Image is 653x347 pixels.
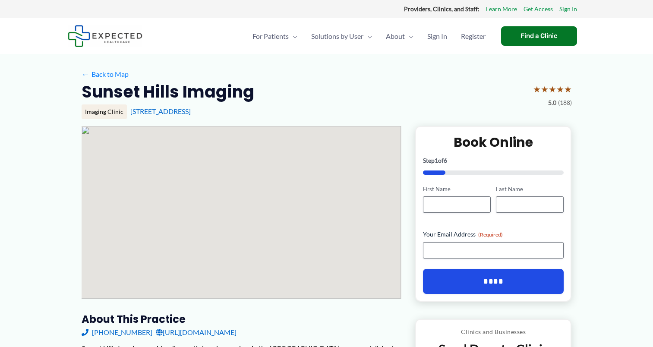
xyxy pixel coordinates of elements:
a: AboutMenu Toggle [379,21,420,51]
span: ★ [541,81,549,97]
a: Find a Clinic [501,26,577,46]
a: [URL][DOMAIN_NAME] [156,326,237,339]
span: Menu Toggle [289,21,297,51]
nav: Primary Site Navigation [246,21,492,51]
a: Register [454,21,492,51]
label: Last Name [496,185,564,193]
span: ← [82,70,90,78]
span: (188) [558,97,572,108]
span: Menu Toggle [363,21,372,51]
span: (Required) [478,231,503,238]
span: ★ [564,81,572,97]
a: Sign In [559,3,577,15]
p: Step of [423,158,564,164]
span: Register [461,21,486,51]
strong: Providers, Clinics, and Staff: [404,5,479,13]
span: Menu Toggle [405,21,413,51]
h3: About this practice [82,312,401,326]
h2: Book Online [423,134,564,151]
span: ★ [556,81,564,97]
span: ★ [549,81,556,97]
a: Get Access [524,3,553,15]
div: Imaging Clinic [82,104,127,119]
a: Solutions by UserMenu Toggle [304,21,379,51]
label: First Name [423,185,491,193]
a: For PatientsMenu Toggle [246,21,304,51]
a: ←Back to Map [82,68,129,81]
span: 1 [435,157,438,164]
label: Your Email Address [423,230,564,239]
a: Learn More [486,3,517,15]
p: Clinics and Businesses [423,326,565,338]
span: Sign In [427,21,447,51]
a: Sign In [420,21,454,51]
span: About [386,21,405,51]
span: Solutions by User [311,21,363,51]
span: For Patients [252,21,289,51]
span: 6 [444,157,447,164]
a: [STREET_ADDRESS] [130,107,191,115]
img: Expected Healthcare Logo - side, dark font, small [68,25,142,47]
a: [PHONE_NUMBER] [82,326,152,339]
span: 5.0 [548,97,556,108]
h2: Sunset Hills Imaging [82,81,254,102]
span: ★ [533,81,541,97]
